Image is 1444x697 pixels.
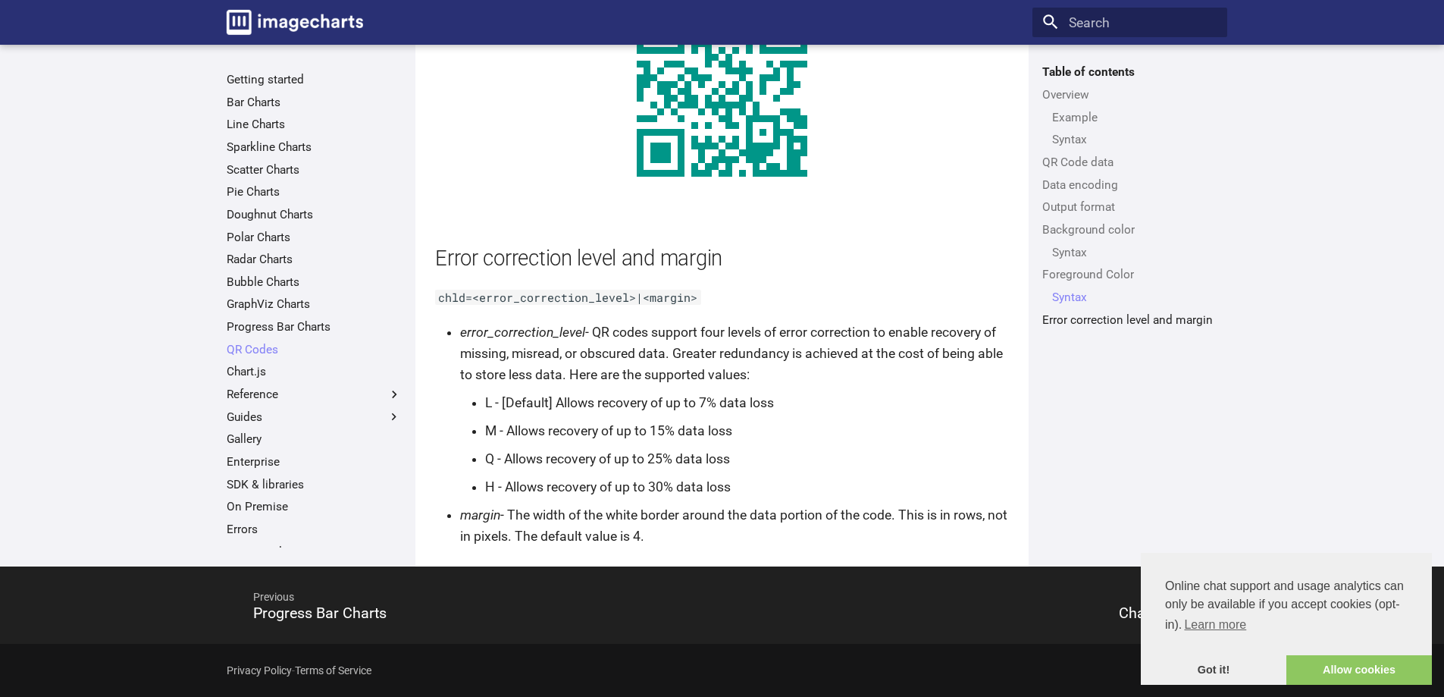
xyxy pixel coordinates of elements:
a: Data encoding [1042,177,1217,193]
a: Scatter Charts [227,162,402,177]
a: Limits and Quotas [227,545,402,560]
a: Sparkline Charts [227,140,402,155]
span: Online chat support and usage analytics can only be available if you accept cookies (opt-in). [1165,577,1408,636]
a: GraphViz Charts [227,297,402,312]
a: Gallery [227,432,402,447]
a: Errors [227,522,402,537]
a: Terms of Service [295,664,371,677]
nav: Overview [1042,110,1217,148]
label: Guides [227,410,402,425]
li: L - [Default] Allows recovery of up to 7% data loss [485,392,1009,413]
a: Overview [1042,87,1217,102]
a: NextChart.js [722,570,1228,640]
li: - QR codes support four levels of error correction to enable recovery of missing, misread, or obs... [460,322,1009,498]
h2: Error correction level and margin [435,244,1009,274]
div: - [227,655,371,686]
em: margin [460,507,500,523]
a: Background color [1042,222,1217,237]
a: QR Code data [1042,155,1217,170]
a: Bubble Charts [227,275,402,290]
span: Chart.js [1119,604,1170,622]
a: PreviousProgress Bar Charts [217,570,722,640]
li: H - Allows recovery of up to 30% data loss [485,476,1009,498]
span: Progress Bar Charts [253,604,387,622]
a: Syntax [1052,132,1217,147]
li: - The width of the white border around the data portion of the code. This is in rows, not in pixe... [460,504,1009,547]
input: Search [1032,8,1227,38]
a: Privacy Policy [227,664,292,677]
a: Line Charts [227,117,402,132]
a: Radar Charts [227,252,402,267]
a: allow cookies [1286,655,1432,686]
a: Image-Charts documentation [220,3,370,41]
li: M - Allows recovery of up to 15% data loss [485,420,1009,441]
a: Pie Charts [227,184,402,199]
a: Syntax [1052,290,1217,305]
a: Getting started [227,72,402,87]
label: Table of contents [1032,64,1227,80]
a: Doughnut Charts [227,207,402,222]
a: Syntax [1052,245,1217,260]
a: Foreground Color [1042,267,1217,282]
div: cookieconsent [1141,553,1432,685]
nav: Background color [1042,245,1217,260]
a: Enterprise [227,454,402,469]
nav: Table of contents [1032,64,1227,327]
a: On Premise [227,499,402,514]
a: Example [1052,110,1217,125]
a: Chart.js [227,364,402,379]
a: dismiss cookie message [1141,655,1286,686]
a: learn more about cookies [1182,614,1248,636]
a: QR Codes [227,342,402,357]
span: Next [722,577,1188,617]
a: Bar Charts [227,95,402,110]
li: Q - Allows recovery of up to 25% data loss [485,448,1009,469]
em: error_correction_level [460,325,585,340]
a: SDK & libraries [227,477,402,492]
label: Reference [227,387,402,402]
img: logo [227,10,363,35]
a: Error correction level and margin [1042,312,1217,328]
nav: Foreground Color [1042,290,1217,305]
code: chld=<error_correction_level>|<margin> [435,290,701,305]
a: Progress Bar Charts [227,319,402,334]
span: Previous [236,577,702,617]
a: Output format [1042,199,1217,215]
a: Polar Charts [227,230,402,245]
